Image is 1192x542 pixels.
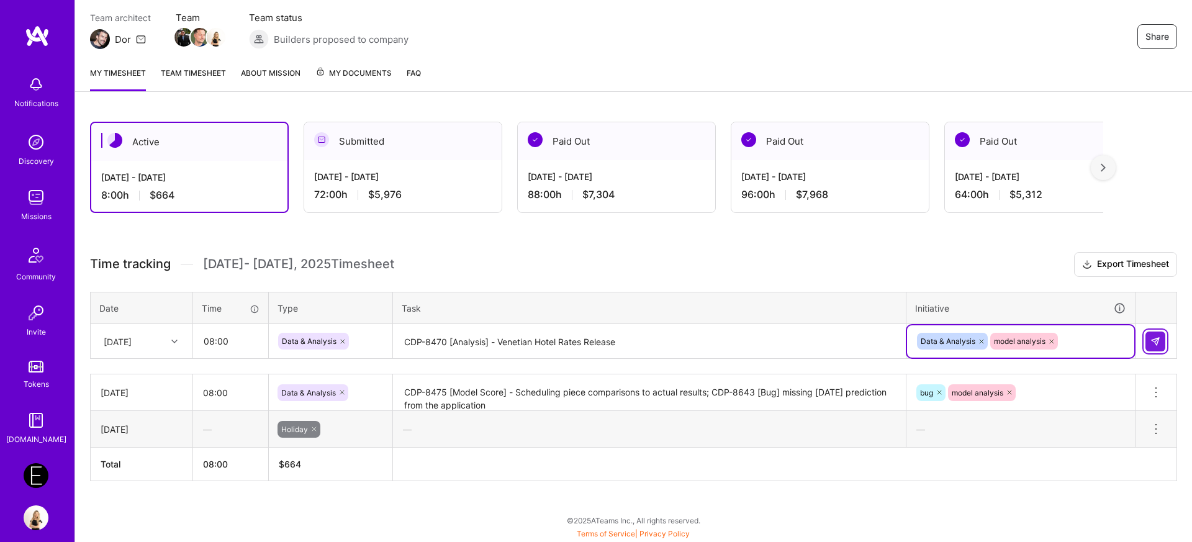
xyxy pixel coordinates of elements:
[24,130,48,155] img: discovery
[1082,258,1092,271] i: icon Download
[90,11,151,24] span: Team architect
[906,413,1135,446] div: —
[269,292,393,324] th: Type
[208,27,224,48] a: Team Member Avatar
[282,336,336,346] span: Data & Analysis
[528,188,705,201] div: 88:00 h
[136,34,146,44] i: icon Mail
[1074,252,1177,277] button: Export Timesheet
[16,270,56,283] div: Community
[161,66,226,91] a: Team timesheet
[207,28,225,47] img: Team Member Avatar
[24,72,48,97] img: bell
[24,300,48,325] img: Invite
[577,529,690,538] span: |
[176,27,192,48] a: Team Member Avatar
[1145,30,1169,43] span: Share
[101,423,183,436] div: [DATE]
[955,188,1132,201] div: 64:00 h
[91,448,193,481] th: Total
[24,463,48,488] img: Endeavor: Data Team- 3338DES275
[518,122,715,160] div: Paid Out
[25,25,50,47] img: logo
[281,425,308,434] span: Holiday
[91,292,193,324] th: Date
[1137,24,1177,49] button: Share
[24,185,48,210] img: teamwork
[955,170,1132,183] div: [DATE] - [DATE]
[90,256,171,272] span: Time tracking
[731,122,929,160] div: Paid Out
[315,66,392,91] a: My Documents
[952,388,1003,397] span: model analysis
[174,28,193,47] img: Team Member Avatar
[21,240,51,270] img: Community
[194,325,268,358] input: HH:MM
[24,408,48,433] img: guide book
[202,302,260,315] div: Time
[915,301,1126,315] div: Initiative
[1101,163,1106,172] img: right
[176,11,224,24] span: Team
[101,386,183,399] div: [DATE]
[274,33,409,46] span: Builders proposed to company
[29,361,43,373] img: tokens
[249,11,409,24] span: Team status
[741,170,919,183] div: [DATE] - [DATE]
[20,505,52,530] a: User Avatar
[796,188,828,201] span: $7,968
[1150,336,1160,346] img: Submit
[115,33,131,46] div: Dor
[104,335,132,348] div: [DATE]
[920,388,933,397] span: bug
[107,133,122,148] img: Active
[91,123,287,161] div: Active
[921,336,975,346] span: Data & Analysis
[315,66,392,80] span: My Documents
[393,292,906,324] th: Task
[21,210,52,223] div: Missions
[741,188,919,201] div: 96:00 h
[249,29,269,49] img: Builders proposed to company
[314,188,492,201] div: 72:00 h
[90,66,146,91] a: My timesheet
[955,132,970,147] img: Paid Out
[150,189,174,202] span: $664
[193,413,268,446] div: —
[19,155,54,168] div: Discovery
[639,529,690,538] a: Privacy Policy
[241,66,300,91] a: About Mission
[314,170,492,183] div: [DATE] - [DATE]
[193,376,268,409] input: HH:MM
[582,188,615,201] span: $7,304
[74,505,1192,536] div: © 2025 ATeams Inc., All rights reserved.
[577,529,635,538] a: Terms of Service
[945,122,1142,160] div: Paid Out
[14,97,58,110] div: Notifications
[393,413,906,446] div: —
[101,171,278,184] div: [DATE] - [DATE]
[304,122,502,160] div: Submitted
[314,132,329,147] img: Submitted
[368,188,402,201] span: $5,976
[6,433,66,446] div: [DOMAIN_NAME]
[394,325,905,358] textarea: CDP-8470 [Analysis] - Venetian Hotel Rates Release
[193,448,269,481] th: 08:00
[101,189,278,202] div: 8:00 h
[1145,332,1167,351] div: null
[741,132,756,147] img: Paid Out
[90,29,110,49] img: Team Architect
[20,463,52,488] a: Endeavor: Data Team- 3338DES275
[279,459,301,469] span: $ 664
[528,132,543,147] img: Paid Out
[171,338,178,345] i: icon Chevron
[24,377,49,391] div: Tokens
[528,170,705,183] div: [DATE] - [DATE]
[203,256,394,272] span: [DATE] - [DATE] , 2025 Timesheet
[281,388,336,397] span: Data & Analysis
[192,27,208,48] a: Team Member Avatar
[24,505,48,530] img: User Avatar
[1009,188,1042,201] span: $5,312
[994,336,1045,346] span: model analysis
[27,325,46,338] div: Invite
